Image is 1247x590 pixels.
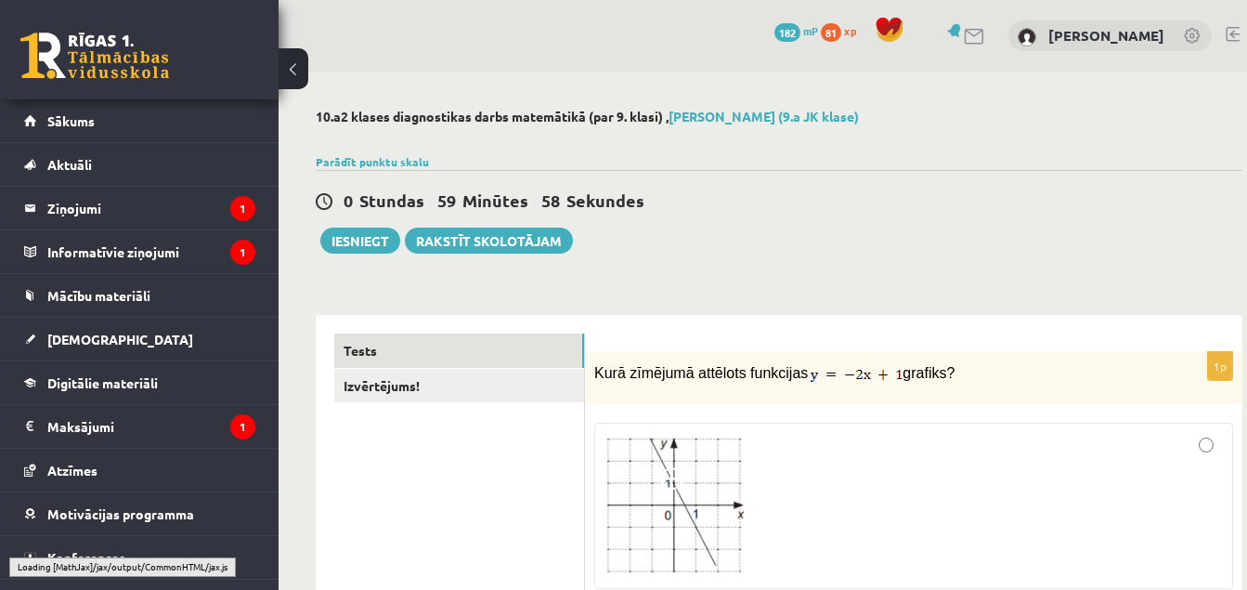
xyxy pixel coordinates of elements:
a: 81 xp [821,23,865,38]
a: Sākums [24,99,255,142]
a: Motivācijas programma [24,492,255,535]
legend: Ziņojumi [47,187,255,229]
a: [DEMOGRAPHIC_DATA] [24,318,255,361]
legend: Maksājumi [47,405,255,448]
span: mP [803,23,818,38]
a: Mācību materiāli [24,274,255,317]
span: 59 [437,190,456,211]
a: [PERSON_NAME] [1048,26,1164,45]
i: 1 [230,196,255,221]
span: Atzīmes [47,462,97,479]
i: 1 [230,240,255,265]
span: Digitālie materiāli [47,374,158,391]
img: Madara Karziņina [1018,28,1036,46]
a: Informatīvie ziņojumi1 [24,230,255,273]
a: Maksājumi1 [24,405,255,448]
i: 1 [230,414,255,439]
a: Digitālie materiāli [24,361,255,404]
a: Konferences [24,536,255,579]
a: Ziņojumi1 [24,187,255,229]
span: Kurā zīmējumā attēlots funkcijas [594,365,808,381]
span: 58 [541,190,560,211]
img: JCUgGCIQBcCJC4MKavTykAuzjhtDbuxDTaRJk0EAADs= [811,365,903,384]
div: Loading [MathJax]/jax/output/CommonHTML/jax.js [9,557,236,576]
a: Rakstīt skolotājam [405,228,573,254]
span: Mācību materiāli [47,287,150,304]
a: 182 mP [774,23,818,38]
img: 1.png [604,438,744,574]
p: 1p [1207,351,1233,381]
span: Aktuāli [47,156,92,173]
span: grafiks? [903,365,955,381]
span: Minūtes [462,190,528,211]
a: [PERSON_NAME] (9.a JK klase) [669,108,859,125]
a: Aktuāli [24,143,255,186]
span: Sākums [47,112,95,129]
span: Sekundes [566,190,644,211]
a: Rīgas 1. Tālmācības vidusskola [20,33,169,79]
h2: 10.a2 klases diagnostikas darbs matemātikā (par 9. klasi) , [316,109,1242,125]
a: Izvērtējums! [334,369,584,403]
span: Motivācijas programma [47,505,194,522]
span: 182 [774,23,800,42]
span: 81 [821,23,841,42]
span: [DEMOGRAPHIC_DATA] [47,331,193,347]
a: Atzīmes [24,449,255,492]
span: xp [844,23,856,38]
legend: Informatīvie ziņojumi [47,230,255,273]
span: Konferences [47,549,125,566]
span: 0 [344,190,353,211]
span: Stundas [359,190,424,211]
a: Parādīt punktu skalu [316,154,429,169]
a: Tests [334,334,584,368]
button: Iesniegt [320,228,400,254]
